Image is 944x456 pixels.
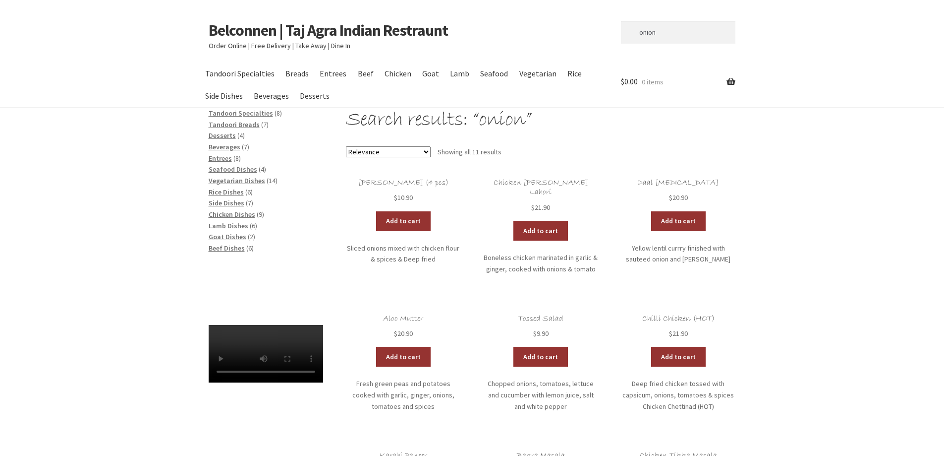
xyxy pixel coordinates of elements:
[250,232,253,241] span: 2
[209,154,232,163] a: Entrees
[201,85,248,107] a: Side Dishes
[209,188,244,196] a: Rice Dishes
[295,85,334,107] a: Desserts
[209,232,246,241] a: Goat Dishes
[247,188,251,196] span: 6
[209,176,265,185] a: Vegetarian Dishes
[651,211,706,231] a: Add to cart: “Daal Tarka”
[376,211,431,231] a: Add to cart: “Onion Bhaji (4 pcs)”
[346,108,735,133] h1: Search results: “onion”
[209,120,260,129] a: Tandoori Breads
[248,198,251,207] span: 7
[531,203,535,212] span: $
[235,154,239,163] span: 8
[417,63,444,85] a: Goat
[484,252,598,274] p: Boneless chicken marinated in garlic & ginger, cooked with onions & tomato
[621,21,735,44] input: Search products…
[252,221,255,230] span: 6
[346,178,460,188] h2: [PERSON_NAME] (4 pcs)
[269,176,276,185] span: 14
[621,178,735,203] a: Daal [MEDICAL_DATA] $20.90
[277,109,280,118] span: 8
[476,63,513,85] a: Seafood
[621,314,735,324] h2: Chilli Chicken (HOT)
[346,314,460,324] h2: Aloo Mutter
[380,63,416,85] a: Chicken
[281,63,314,85] a: Breads
[669,329,688,338] bdi: 21.90
[621,178,735,188] h2: Daal [MEDICAL_DATA]
[209,109,273,118] a: Tandoori Specialties
[484,314,598,324] h2: Tossed Salad
[209,221,248,230] a: Lamb Dishes
[621,76,638,86] span: 0.00
[209,165,257,174] a: Seafood Dishes
[394,193,413,202] bdi: 10.90
[621,243,735,265] p: Yellow lentil currry finished with sauteed onion and [PERSON_NAME]
[346,178,460,203] a: [PERSON_NAME] (4 pcs) $10.90
[484,178,598,197] h2: Chicken [PERSON_NAME] Lahori
[484,314,598,339] a: Tossed Salad $9.90
[209,210,255,219] a: Chicken Dishes
[642,77,664,86] span: 0 items
[248,244,252,253] span: 6
[621,76,624,86] span: $
[533,329,537,338] span: $
[209,40,598,52] p: Order Online | Free Delivery | Take Away | Dine In
[353,63,378,85] a: Beef
[651,347,706,367] a: Add to cart: “Chilli Chicken (HOT)”
[621,314,735,339] a: Chilli Chicken (HOT) $21.90
[346,243,460,265] p: Sliced onions mixed with chicken flour & spices & Deep fried
[669,193,672,202] span: $
[209,244,245,253] a: Beef Dishes
[484,178,598,213] a: Chicken [PERSON_NAME] Lahori $21.90
[209,198,244,207] a: Side Dishes
[669,193,688,202] bdi: 20.90
[346,314,460,339] a: Aloo Mutter $20.90
[621,63,735,101] a: $0.00 0 items
[438,144,501,160] p: Showing all 11 results
[315,63,351,85] a: Entrees
[562,63,586,85] a: Rice
[261,165,264,174] span: 4
[484,378,598,412] p: Chopped onions, tomatoes, lettuce and cucumber with lemon juice, salt and white pepper
[531,203,550,212] bdi: 21.90
[394,193,397,202] span: $
[376,347,431,367] a: Add to cart: “Aloo Mutter”
[244,142,247,151] span: 7
[201,63,279,85] a: Tandoori Specialties
[513,347,568,367] a: Add to cart: “Tossed Salad”
[209,20,448,40] a: Belconnen | Taj Agra Indian Restraunt
[259,210,262,219] span: 9
[209,131,236,140] a: Desserts
[209,63,598,107] nav: Primary Navigation
[445,63,474,85] a: Lamb
[249,85,294,107] a: Beverages
[346,378,460,412] p: Fresh green peas and potatoes cooked with garlic, ginger, onions, tomatoes and spices
[513,221,568,241] a: Add to cart: “Chicken Curry Lahori”
[394,329,397,338] span: $
[346,146,431,157] select: Shop order
[533,329,549,338] bdi: 9.90
[209,142,240,151] a: Beverages
[239,131,243,140] span: 4
[669,329,672,338] span: $
[394,329,413,338] bdi: 20.90
[621,378,735,412] p: Deep fried chicken tossed with capsicum, onions, tomatoes & spices Chicken Chettinad (HOT)
[514,63,561,85] a: Vegetarian
[263,120,267,129] span: 7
